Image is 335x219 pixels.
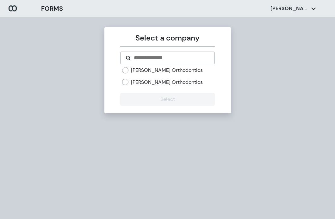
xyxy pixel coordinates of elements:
[131,67,203,74] label: [PERSON_NAME] Orthodontics
[133,54,209,62] input: Search
[41,4,63,13] h3: FORMS
[270,5,308,12] p: [PERSON_NAME]
[131,79,203,86] label: [PERSON_NAME] Orthodontics
[120,93,215,106] button: Select
[120,32,215,44] p: Select a company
